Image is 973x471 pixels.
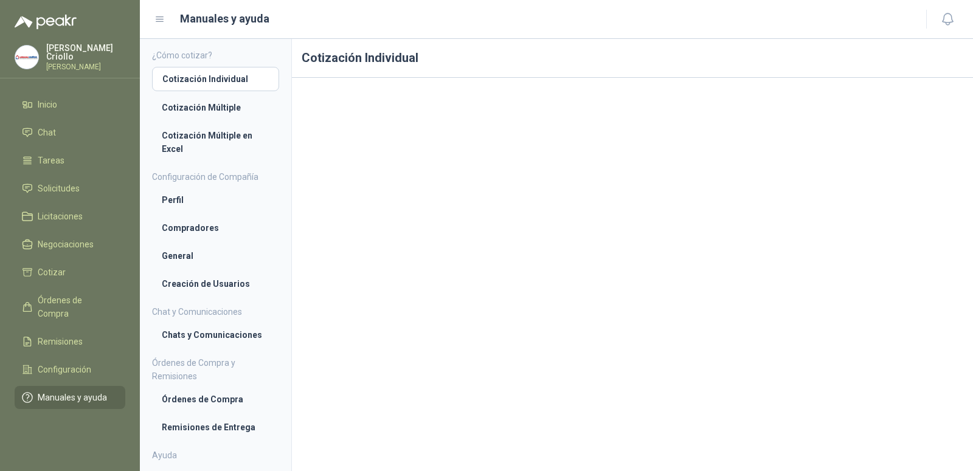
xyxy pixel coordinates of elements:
a: Órdenes de Compra [15,289,125,325]
span: Solicitudes [38,182,80,195]
a: Chats y Comunicaciones [152,323,279,346]
li: Creación de Usuarios [162,277,269,291]
a: Configuración [15,358,125,381]
p: [PERSON_NAME] Criollo [46,44,125,61]
li: Compradores [162,221,269,235]
a: Perfil [152,188,279,211]
span: Inicio [38,98,57,111]
a: Cotización Múltiple en Excel [152,124,279,160]
li: Cotización Individual [162,72,269,86]
li: Perfil [162,193,269,207]
iframe: 953374dfa75b41f38925b712e2491bfd [302,88,963,458]
a: Creación de Usuarios [152,272,279,295]
li: Órdenes de Compra [162,393,269,406]
span: Remisiones [38,335,83,348]
a: Cotización Individual [152,67,279,91]
a: Órdenes de Compra [152,388,279,411]
li: Cotización Múltiple [162,101,269,114]
li: Cotización Múltiple en Excel [162,129,269,156]
a: Cotización Múltiple [152,96,279,119]
span: Configuración [38,363,91,376]
span: Manuales y ayuda [38,391,107,404]
h4: Ayuda [152,449,279,462]
h4: Configuración de Compañía [152,170,279,184]
a: Remisiones de Entrega [152,416,279,439]
img: Logo peakr [15,15,77,29]
span: Chat [38,126,56,139]
a: Remisiones [15,330,125,353]
h4: ¿Cómo cotizar? [152,49,279,62]
span: Cotizar [38,266,66,279]
img: Company Logo [15,46,38,69]
span: Negociaciones [38,238,94,251]
li: General [162,249,269,263]
a: Inicio [15,93,125,116]
h4: Órdenes de Compra y Remisiones [152,356,279,383]
a: Chat [15,121,125,144]
a: Negociaciones [15,233,125,256]
h4: Chat y Comunicaciones [152,305,279,318]
a: Cotizar [15,261,125,284]
a: Licitaciones [15,205,125,228]
span: Tareas [38,154,64,167]
h1: Manuales y ayuda [180,10,269,27]
a: Manuales y ayuda [15,386,125,409]
span: Órdenes de Compra [38,294,114,320]
a: Solicitudes [15,177,125,200]
li: Chats y Comunicaciones [162,328,269,342]
span: Licitaciones [38,210,83,223]
a: Compradores [152,216,279,239]
a: General [152,244,279,267]
li: Remisiones de Entrega [162,421,269,434]
a: Tareas [15,149,125,172]
h1: Cotización Individual [292,39,973,78]
p: [PERSON_NAME] [46,63,125,70]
